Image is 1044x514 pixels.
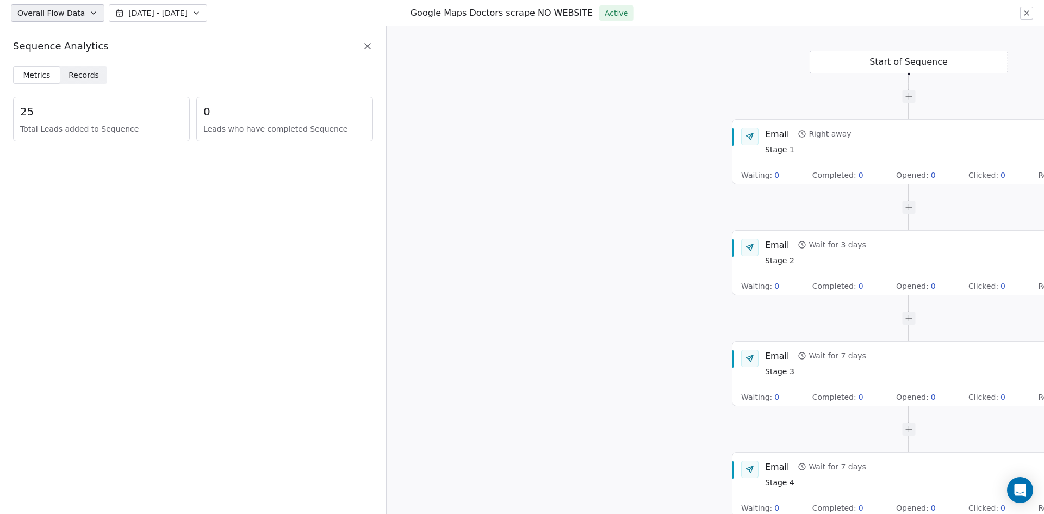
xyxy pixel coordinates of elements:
[1000,281,1005,292] span: 0
[812,170,856,181] span: Completed :
[765,128,789,140] div: Email
[1007,477,1033,503] div: Open Intercom Messenger
[859,392,863,402] span: 0
[896,392,929,402] span: Opened :
[765,350,789,362] div: Email
[896,503,929,513] span: Opened :
[1000,170,1005,181] span: 0
[896,170,929,181] span: Opened :
[741,281,772,292] span: Waiting :
[859,281,863,292] span: 0
[931,503,936,513] span: 0
[203,123,366,134] span: Leads who have completed Sequence
[859,503,863,513] span: 0
[203,104,366,119] span: 0
[931,392,936,402] span: 0
[13,39,108,53] span: Sequence Analytics
[812,392,856,402] span: Completed :
[859,170,863,181] span: 0
[1000,503,1005,513] span: 0
[1000,392,1005,402] span: 0
[765,461,789,473] div: Email
[968,503,998,513] span: Clicked :
[20,104,183,119] span: 25
[765,255,866,267] span: Stage 2
[741,503,772,513] span: Waiting :
[765,144,852,156] span: Stage 1
[765,477,866,489] span: Stage 4
[968,281,998,292] span: Clicked :
[411,7,593,19] h1: Google Maps Doctors scrape NO WEBSITE
[968,392,998,402] span: Clicked :
[20,123,183,134] span: Total Leads added to Sequence
[968,170,998,181] span: Clicked :
[931,281,936,292] span: 0
[17,8,85,18] span: Overall Flow Data
[931,170,936,181] span: 0
[605,8,628,18] span: Active
[896,281,929,292] span: Opened :
[812,281,856,292] span: Completed :
[774,503,779,513] span: 0
[741,392,772,402] span: Waiting :
[774,281,779,292] span: 0
[741,170,772,181] span: Waiting :
[774,170,779,181] span: 0
[69,70,99,81] span: Records
[11,4,104,22] button: Overall Flow Data
[765,366,866,378] span: Stage 3
[812,503,856,513] span: Completed :
[774,392,779,402] span: 0
[765,239,789,251] div: Email
[128,8,188,18] span: [DATE] - [DATE]
[109,4,207,22] button: [DATE] - [DATE]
